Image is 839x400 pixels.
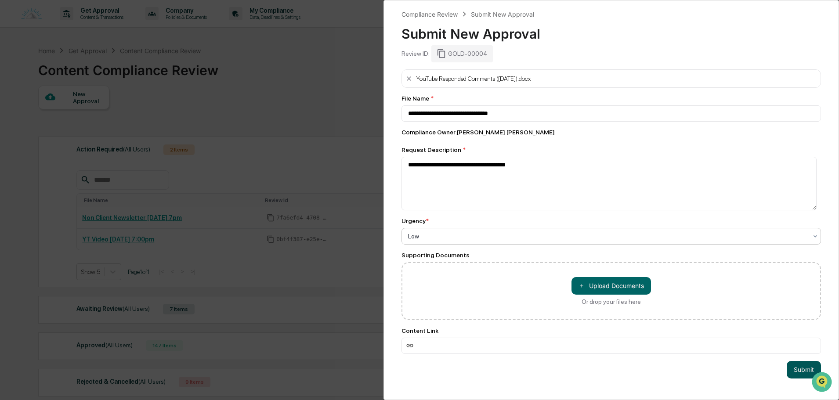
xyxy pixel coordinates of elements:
[9,67,25,83] img: 1746055101610-c473b297-6a78-478c-a979-82029cc54cd1
[18,173,55,181] span: Data Lookup
[401,19,821,42] div: Submit New Approval
[9,18,160,32] p: How can we help?
[60,152,112,168] a: 🗄️Attestations
[416,75,531,82] div: YouTube Responded Comments ([DATE]).docx
[401,95,821,102] div: File Name
[64,157,71,164] div: 🗄️
[5,169,59,185] a: 🔎Data Lookup
[18,156,57,165] span: Preclearance
[27,119,71,126] span: [PERSON_NAME]
[9,111,23,125] img: Cameron Burns
[787,361,821,378] button: Submit
[30,67,144,76] div: Start new chat
[9,157,16,164] div: 🖐️
[149,70,160,80] button: Start new chat
[72,156,109,165] span: Attestations
[87,194,106,201] span: Pylon
[73,119,76,126] span: •
[136,96,160,106] button: See all
[401,252,821,259] div: Supporting Documents
[579,281,585,290] span: ＋
[9,173,16,180] div: 🔎
[30,76,111,83] div: We're available if you need us!
[5,152,60,168] a: 🖐️Preclearance
[401,217,429,224] div: Urgency
[471,11,534,18] div: Submit New Approval
[401,50,430,57] div: Review ID:
[9,97,59,105] div: Past conversations
[811,371,835,395] iframe: Open customer support
[78,119,96,126] span: [DATE]
[62,194,106,201] a: Powered byPylon
[401,11,458,18] div: Compliance Review
[18,120,25,127] img: 1746055101610-c473b297-6a78-478c-a979-82029cc54cd1
[401,146,821,153] div: Request Description
[431,45,493,62] div: GOLD-00004
[401,327,821,334] div: Content Link
[571,277,651,295] button: Or drop your files here
[401,129,821,136] div: Compliance Owner : [PERSON_NAME] [PERSON_NAME]
[582,298,641,305] div: Or drop your files here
